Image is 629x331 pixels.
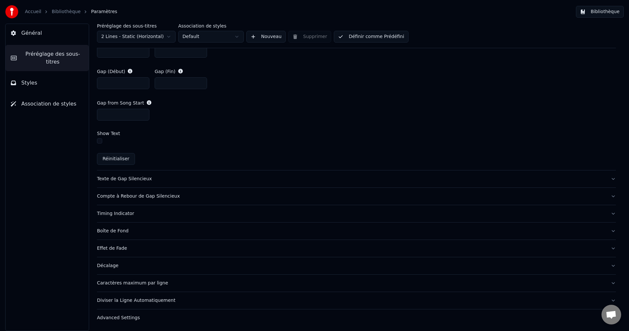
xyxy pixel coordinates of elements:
button: Définir comme Prédéfini [334,31,408,43]
div: Décalage [97,263,605,269]
button: Nouveau [246,31,286,43]
label: Show Text [97,131,120,136]
button: Réinitialiser [97,153,135,165]
span: Général [21,29,42,37]
label: Gap (Début) [97,69,125,74]
div: Diviser la Ligne Automatiquement [97,297,605,304]
div: Boîte de Fond [97,228,605,234]
button: Texte de Gap Silencieux [97,170,616,187]
span: Styles [21,79,37,87]
label: Préréglage des sous-titres [97,24,176,28]
button: Général [6,24,89,42]
button: Décalage [97,257,616,274]
div: Advanced Settings [97,315,605,321]
button: Bibliothèque [576,6,624,18]
button: Timing Indicator [97,205,616,222]
a: Bibliothèque [52,9,81,15]
button: Compte à Rebour de Gap Silencieux [97,188,616,205]
span: Association de styles [21,100,76,108]
button: Diviser la Ligne Automatiquement [97,292,616,309]
button: Préréglage des sous-titres [6,45,89,71]
button: Caractères maximum par ligne [97,275,616,292]
span: Paramètres [91,9,117,15]
div: Timing Indicator [97,210,605,217]
button: Styles [6,74,89,92]
button: Effet de Fade [97,240,616,257]
div: Compte à Rebour de Gap Silencieux [97,193,605,200]
button: Advanced Settings [97,309,616,326]
button: Association de styles [6,95,89,113]
img: youka [5,5,18,18]
nav: breadcrumb [25,9,117,15]
a: Accueil [25,9,41,15]
label: Gap from Song Start [97,101,144,105]
div: Texte de Gap Silencieux [97,176,605,182]
label: Gap (Fin) [155,69,176,74]
div: Effet de Fade [97,245,605,252]
div: Caractères maximum par ligne [97,280,605,286]
div: Ouvrir le chat [601,305,621,324]
span: Préréglage des sous-titres [22,50,84,66]
label: Association de styles [178,24,244,28]
button: Boîte de Fond [97,223,616,240]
